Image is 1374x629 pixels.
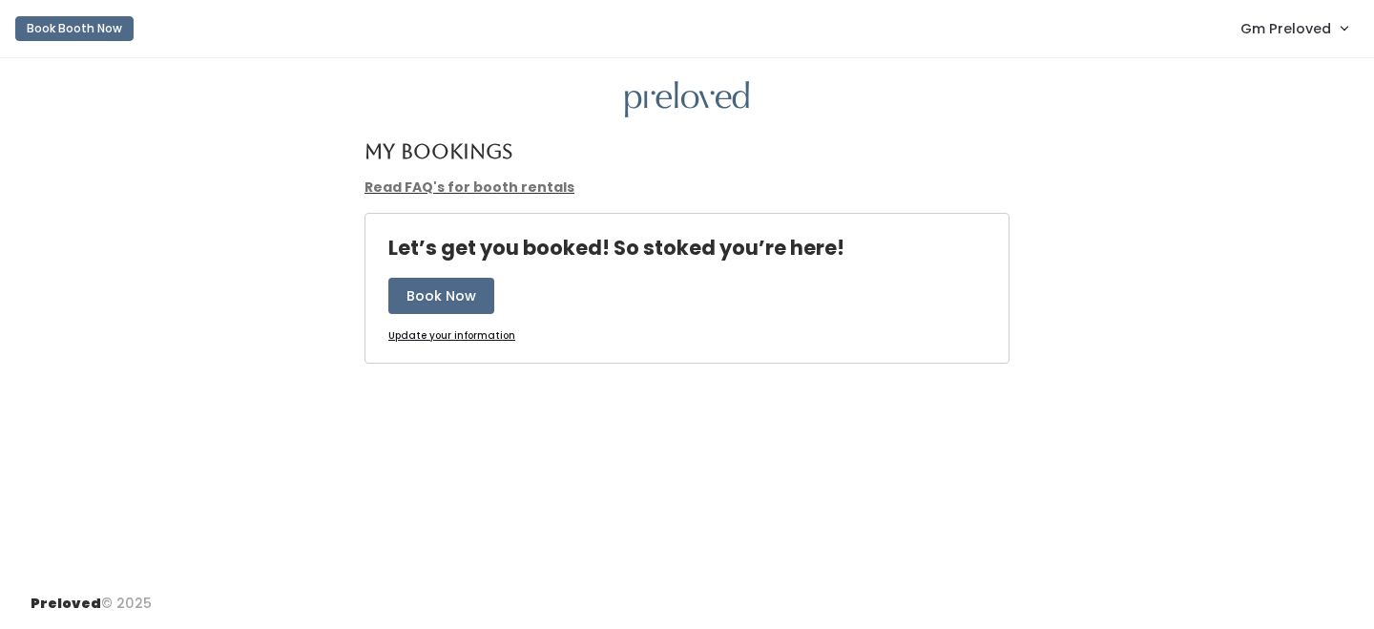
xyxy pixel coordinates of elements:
u: Update your information [388,328,515,343]
a: Update your information [388,329,515,344]
button: Book Now [388,278,494,314]
img: preloved logo [625,81,749,118]
a: Book Booth Now [15,8,134,50]
h4: My Bookings [364,140,512,162]
span: Preloved [31,594,101,613]
a: Read FAQ's for booth rentals [364,178,574,197]
button: Book Booth Now [15,16,134,41]
span: Gm Preloved [1240,18,1331,39]
h4: Let’s get you booked! So stoked you’re here! [388,237,844,259]
a: Gm Preloved [1221,8,1366,49]
div: © 2025 [31,578,152,614]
